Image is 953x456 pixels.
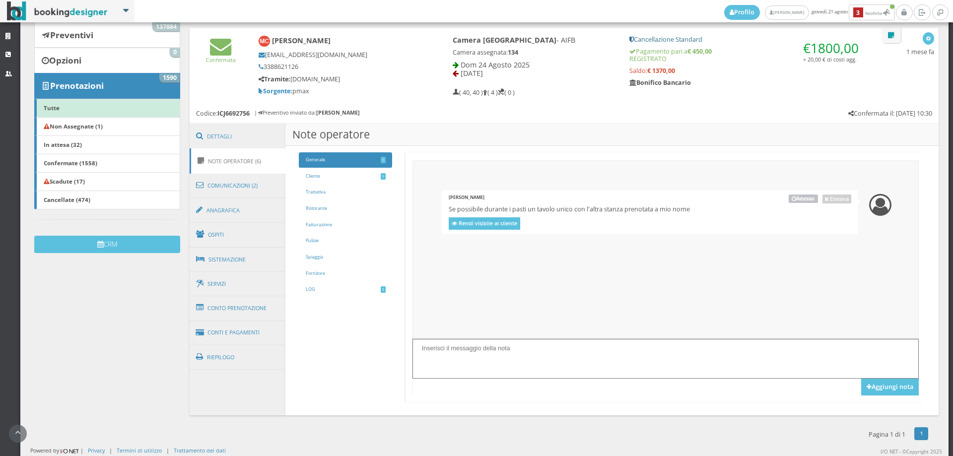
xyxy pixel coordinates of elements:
[259,36,270,47] img: Marco Cardone
[803,39,859,57] span: €
[508,48,518,57] b: 134
[259,87,419,95] h5: pmax
[190,124,286,149] a: Dettagli
[848,110,932,117] h5: Confermata il: [DATE] 10:30
[449,205,851,213] h5: Se possibile durante i pasti un tavolo unico con l'altra stanza prenotata a mio nome
[34,236,180,253] button: CRM
[49,55,81,66] b: Opzioni
[316,109,360,116] b: [PERSON_NAME]
[7,1,108,21] img: BookingDesigner.com
[647,66,675,75] strong: € 1370,00
[299,152,392,168] a: Generale 1
[44,195,90,203] b: Cancellate (474)
[44,177,85,185] b: Scadute (17)
[34,135,180,154] a: In attesa (32)
[190,173,286,198] a: Comunicazioni (2)
[174,447,226,454] a: Trattamento dei dati
[259,63,419,70] h5: 3388621126
[453,49,616,56] h5: Camera assegnata:
[629,48,863,63] h5: Pagamento pari a REGISTRATO
[190,344,286,370] a: Riepilogo
[159,73,180,82] span: 1590
[285,124,939,146] h3: Note operatore
[453,35,556,45] b: Camera [GEOGRAPHIC_DATA]
[453,89,515,96] h5: ( 40, 40 ) ( 4 ) ( 0 )
[88,447,105,454] a: Privacy
[34,73,180,99] a: Prenotazioni 1590
[299,201,392,216] a: Ristorante
[44,140,82,148] b: In attesa (32)
[190,271,286,297] a: Servizi
[299,266,392,281] a: Fornitore
[59,447,80,455] img: ionet_small_logo.png
[822,195,851,203] button: Elimina
[190,148,286,174] a: Note Operatore (6)
[34,48,180,73] a: Opzioni 0
[449,194,484,200] span: [PERSON_NAME]
[152,22,180,31] span: 137884
[299,217,392,233] a: Fatturazione
[190,295,286,321] a: Conto Prenotazione
[34,172,180,191] a: Scadute (17)
[299,250,392,265] a: Spiaggia
[190,320,286,345] a: Conti e Pagamenti
[803,56,857,63] small: + 20,00 € di costi agg.
[906,48,934,56] h5: 1 mese fa
[299,233,392,249] a: Pulizie
[190,222,286,248] a: Ospiti
[259,75,290,83] b: Tramite:
[190,247,286,272] a: Sistemazione
[629,67,863,74] h5: Saldo:
[259,75,419,83] h5: [DOMAIN_NAME]
[811,39,859,57] span: 1800,00
[217,109,250,118] b: ICJ6692756
[299,282,392,297] a: LOG5
[44,122,103,130] b: Non Assegnate (1)
[117,447,162,454] a: Termini di utilizzo
[170,48,180,57] span: 0
[34,22,180,48] a: Preventivi 137884
[830,195,849,202] span: Elimina
[254,110,360,116] h6: | Preventivo inviato da:
[34,154,180,173] a: Confermate (1558)
[629,36,863,43] h5: Cancellazione Standard
[861,379,919,395] button: Aggiungi nota
[50,29,93,41] b: Preventivi
[914,427,929,440] a: 1
[724,4,896,20] span: giovedì, 21 agosto
[190,197,286,223] a: Anagrafica
[259,87,292,95] b: Sorgente:
[459,219,517,227] span: Rendi visibile al cliente
[196,110,250,117] h5: Codice:
[50,80,104,91] b: Prenotazioni
[206,48,236,64] a: Confermata
[30,447,83,455] div: Powered by |
[44,159,97,167] b: Confermate (1558)
[687,47,712,56] strong: € 450,00
[381,157,385,163] span: 1
[789,195,818,203] span: Adesso
[869,431,905,438] h5: Pagina 1 di 1
[381,286,385,293] span: 5
[461,68,483,78] span: [DATE]
[453,36,616,44] h4: - AIFB
[44,104,60,112] b: Tutte
[629,78,691,87] b: Bonifico Bancario
[853,7,863,18] b: 3
[724,5,760,20] a: Profilo
[34,99,180,118] a: Tutte
[109,447,112,454] div: |
[272,36,331,45] b: [PERSON_NAME]
[381,173,385,180] span: 1
[166,447,169,454] div: |
[259,51,419,59] h5: [EMAIL_ADDRESS][DOMAIN_NAME]
[34,191,180,209] a: Cancellate (474)
[299,169,392,184] a: Cliente1
[34,117,180,136] a: Non Assegnate (1)
[299,185,392,200] a: Trattativa
[765,5,809,20] a: [PERSON_NAME]
[849,4,895,20] button: 3Notifiche
[449,217,521,230] button: Rendi visibile al cliente
[461,60,530,69] span: Dom 24 Agosto 2025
